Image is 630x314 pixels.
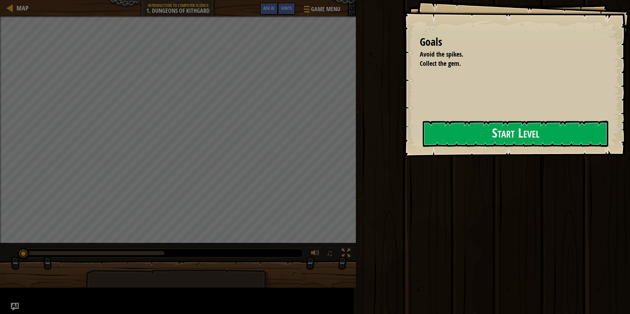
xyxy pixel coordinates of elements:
span: Map [16,4,29,13]
button: Adjust volume [309,247,322,261]
a: Map [13,4,29,13]
button: ♫ [325,247,336,261]
button: Ask AI [11,303,19,311]
li: Collect the gem. [412,59,605,68]
button: Game Menu [299,3,344,18]
li: Avoid the spikes. [412,50,605,59]
button: Ask AI [260,3,278,15]
span: Collect the gem. [420,59,461,68]
span: Game Menu [311,5,340,13]
button: Toggle fullscreen [339,247,353,261]
span: Avoid the spikes. [420,50,463,59]
span: Ask AI [263,5,274,11]
div: Goals [420,35,607,50]
span: ♫ [327,248,333,258]
button: Start Level [423,121,608,147]
span: Hints [281,5,292,11]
